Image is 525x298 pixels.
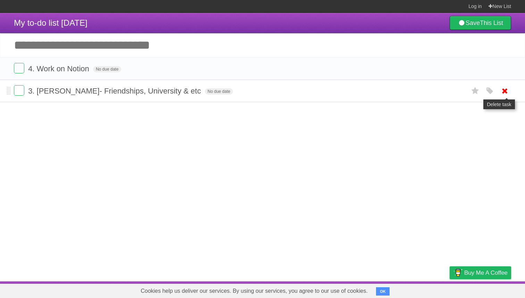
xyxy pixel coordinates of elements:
span: My to-do list [DATE] [14,18,87,27]
span: Buy me a coffee [464,267,508,279]
a: Buy me a coffee [450,266,511,279]
label: Done [14,85,24,96]
span: 4. Work on Notion [28,64,91,73]
button: OK [376,287,390,296]
label: Done [14,63,24,73]
span: 3. [PERSON_NAME]- Friendships, University & etc [28,87,203,95]
a: Terms [417,283,432,296]
img: Buy me a coffee [453,267,462,279]
a: Suggest a feature [467,283,511,296]
a: Privacy [441,283,459,296]
span: No due date [93,66,121,72]
span: No due date [205,88,233,95]
label: Star task [469,85,482,97]
a: Developers [380,283,408,296]
b: This List [480,19,503,26]
a: About [357,283,372,296]
a: SaveThis List [450,16,511,30]
span: Cookies help us deliver our services. By using our services, you agree to our use of cookies. [134,284,375,298]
